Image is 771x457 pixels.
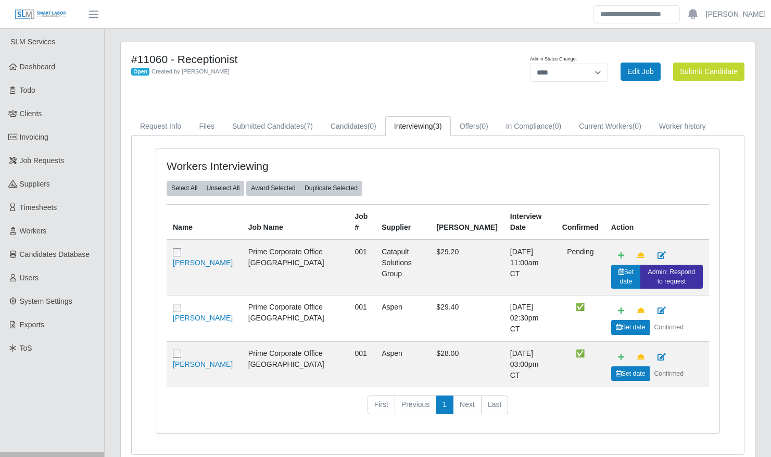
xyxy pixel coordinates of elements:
[246,181,362,195] div: bulk actions
[451,116,497,137] a: Offers
[611,320,650,335] a: Set date
[223,116,322,137] a: Submitted Candidates
[242,295,349,341] td: Prime Corporate Office [GEOGRAPHIC_DATA]
[611,265,641,289] a: Set date
[430,295,503,341] td: $29.40
[201,181,244,195] button: Unselect All
[630,302,651,320] a: Make Team Lead
[649,320,688,335] button: Confirmed
[436,396,453,414] a: 1
[20,86,35,94] span: Todo
[20,227,47,235] span: Workers
[497,116,571,137] a: In Compliance
[576,349,585,357] span: ✅
[349,341,376,387] td: 001
[20,156,65,165] span: Job Requests
[510,349,538,379] span: [DATE] 03:00pm CT
[131,116,190,137] a: Request Info
[246,181,300,195] button: Award Selected
[242,204,349,240] th: Job Name
[640,265,703,289] a: Admin: Respond to request
[304,122,313,130] span: (7)
[20,297,72,305] span: System Settings
[570,116,650,137] a: Current Workers
[375,341,430,387] td: Aspen
[552,122,561,130] span: (0)
[20,250,90,258] span: Candidates Database
[173,258,233,267] a: [PERSON_NAME]
[173,314,233,322] a: [PERSON_NAME]
[611,366,650,381] a: Set date
[479,122,488,130] span: (0)
[300,181,362,195] button: Duplicate Selected
[10,38,55,46] span: SLM Services
[649,366,688,381] button: Confirmed
[510,248,538,278] span: [DATE] 11:00am CT
[349,240,376,295] td: 001
[430,341,503,387] td: $28.00
[167,159,384,172] h4: Workers Interviewing
[556,204,605,240] th: Confirmed
[433,122,442,130] span: (3)
[430,204,503,240] th: [PERSON_NAME]
[504,204,556,240] th: Interview Date
[633,122,641,130] span: (0)
[131,53,483,66] h4: #11060 - Receptionist
[650,116,715,137] a: Worker history
[673,63,744,81] button: Submit Candidate
[611,246,631,265] a: Add Default Cost Code
[368,122,376,130] span: (0)
[621,63,661,81] a: Edit Job
[593,5,680,23] input: Search
[630,246,651,265] a: Make Team Lead
[530,56,577,63] label: Admin Status Change:
[167,181,244,195] div: bulk actions
[349,295,376,341] td: 001
[375,204,430,240] th: Supplier
[151,68,230,75] span: Created by [PERSON_NAME]
[605,204,709,240] th: Action
[167,181,202,195] button: Select All
[611,348,631,366] a: Add Default Cost Code
[242,240,349,295] td: Prime Corporate Office [GEOGRAPHIC_DATA]
[167,396,709,423] nav: pagination
[173,360,233,368] a: [PERSON_NAME]
[375,295,430,341] td: Aspen
[706,9,766,20] a: [PERSON_NAME]
[375,240,430,295] td: Catapult Solutions Group
[20,63,56,71] span: Dashboard
[567,248,593,256] span: Pending
[20,109,42,118] span: Clients
[611,302,631,320] a: Add Default Cost Code
[20,344,32,352] span: ToS
[20,133,48,141] span: Invoicing
[131,68,149,76] span: Open
[20,320,44,329] span: Exports
[430,240,503,295] td: $29.20
[242,341,349,387] td: Prime Corporate Office [GEOGRAPHIC_DATA]
[630,348,651,366] a: Make Team Lead
[190,116,223,137] a: Files
[349,204,376,240] th: Job #
[576,303,585,311] span: ✅
[20,203,57,212] span: Timesheets
[167,204,242,240] th: Name
[20,274,39,282] span: Users
[20,180,50,188] span: Suppliers
[322,116,385,137] a: Candidates
[385,116,451,137] a: Interviewing
[510,303,538,333] span: [DATE] 02:30pm CT
[15,9,67,20] img: SLM Logo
